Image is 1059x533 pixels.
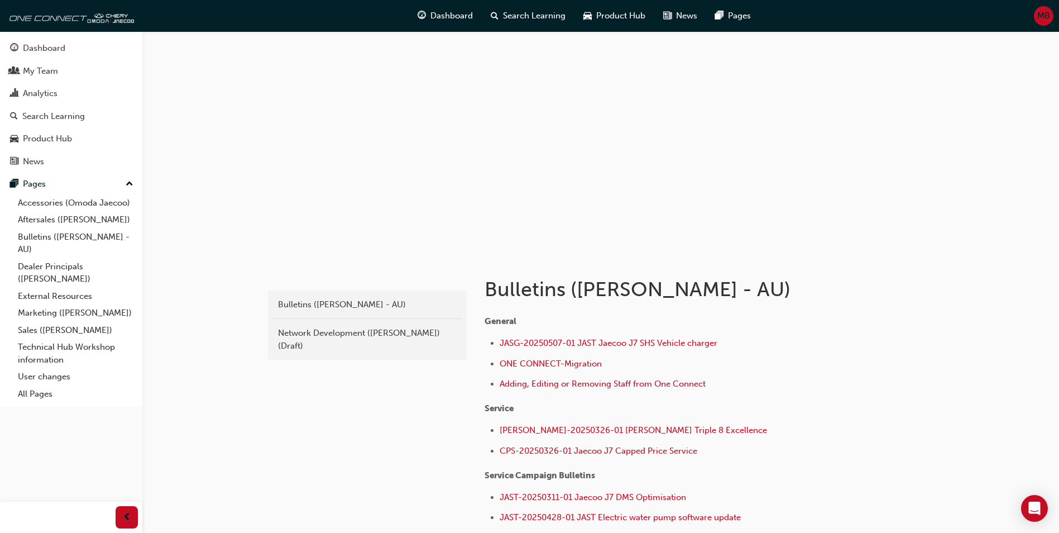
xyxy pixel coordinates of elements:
[126,177,133,192] span: up-icon
[500,379,706,389] a: Adding, Editing or Removing Staff from One Connect
[706,4,760,27] a: pages-iconPages
[500,425,767,435] a: [PERSON_NAME]-20250326-01 [PERSON_NAME] Triple 8 Excellence
[4,151,138,172] a: News
[123,511,131,525] span: prev-icon
[485,316,516,326] span: General
[503,9,566,22] span: Search Learning
[23,42,65,55] div: Dashboard
[4,174,138,194] button: Pages
[23,155,44,168] div: News
[4,83,138,104] a: Analytics
[10,112,18,122] span: search-icon
[23,178,46,191] div: Pages
[500,512,741,522] a: JAST-20250428-01 JAST Electric water pump software update
[418,9,426,23] span: guage-icon
[676,9,697,22] span: News
[500,338,717,348] a: JASG-20250507-01 JAST Jaecoo J7 SHS Vehicle charger
[13,386,138,403] a: All Pages
[1021,495,1048,522] div: Open Intercom Messenger
[23,132,72,145] div: Product Hub
[4,38,138,59] a: Dashboard
[13,304,138,322] a: Marketing ([PERSON_NAME])
[6,4,134,27] img: oneconnect
[10,44,18,54] span: guage-icon
[13,258,138,288] a: Dealer Principals ([PERSON_NAME])
[485,403,514,413] span: Service
[10,89,18,99] span: chart-icon
[272,295,462,315] a: Bulletins ([PERSON_NAME] - AU)
[500,492,686,502] a: JAST-20250311-01 Jaecoo J7 DMS Optimisation
[482,4,574,27] a: search-iconSearch Learning
[1034,6,1053,26] button: MB
[485,277,851,302] h1: Bulletins ([PERSON_NAME] - AU)
[13,229,138,258] a: Bulletins ([PERSON_NAME] - AU)
[728,9,751,22] span: Pages
[4,36,138,174] button: DashboardMy TeamAnalyticsSearch LearningProduct HubNews
[663,9,672,23] span: news-icon
[13,339,138,368] a: Technical Hub Workshop information
[22,110,85,123] div: Search Learning
[278,327,457,352] div: Network Development ([PERSON_NAME]) (Draft)
[278,298,457,311] div: Bulletins ([PERSON_NAME] - AU)
[485,470,595,480] span: Service Campaign Bulletins
[23,87,57,100] div: Analytics
[574,4,654,27] a: car-iconProduct Hub
[10,179,18,189] span: pages-icon
[1037,9,1050,22] span: MB
[4,61,138,82] a: My Team
[4,129,138,149] a: Product Hub
[4,106,138,127] a: Search Learning
[491,9,499,23] span: search-icon
[500,446,697,456] a: CPS-20250326-01 Jaecoo J7 Capped Price Service
[500,359,602,369] a: ONE CONNECT-Migration
[13,322,138,339] a: Sales ([PERSON_NAME])
[715,9,723,23] span: pages-icon
[13,368,138,386] a: User changes
[10,134,18,144] span: car-icon
[596,9,645,22] span: Product Hub
[23,65,58,78] div: My Team
[10,66,18,77] span: people-icon
[13,288,138,305] a: External Resources
[13,211,138,229] a: Aftersales ([PERSON_NAME])
[654,4,706,27] a: news-iconNews
[430,9,473,22] span: Dashboard
[272,323,462,355] a: Network Development ([PERSON_NAME]) (Draft)
[10,157,18,167] span: news-icon
[409,4,482,27] a: guage-iconDashboard
[583,9,592,23] span: car-icon
[13,194,138,212] a: Accessories (Omoda Jaecoo)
